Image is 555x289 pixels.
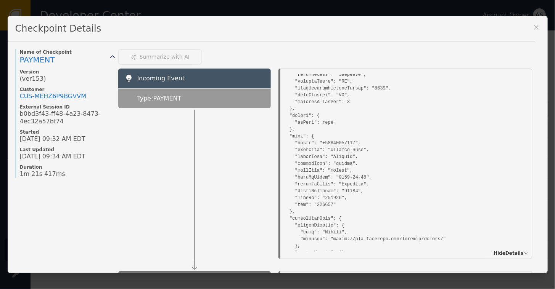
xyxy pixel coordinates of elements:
[20,55,55,64] span: PAYMENT
[20,104,111,110] span: External Session ID
[20,147,111,153] span: Last Updated
[20,75,46,83] span: (ver 153 )
[20,49,111,55] span: Name of Checkpoint
[20,129,111,135] span: Started
[20,170,65,178] span: 1m 21s 417ms
[20,153,85,160] span: [DATE] 09:34 AM EDT
[20,93,87,100] a: CUS-MEHZ6P9BGVVM
[8,16,535,42] div: Checkpoint Details
[20,135,85,143] span: [DATE] 09:32 AM EDT
[494,250,523,257] span: Hide Details
[137,75,185,82] span: Incoming Event
[20,164,111,170] span: Duration
[20,93,87,100] div: CUS- MEHZ6P9BGVVM
[137,94,182,103] span: Type: PAYMENT
[20,69,111,75] span: Version
[20,55,111,65] a: PAYMENT
[20,86,111,93] span: Customer
[20,110,111,125] span: b0bd3f43-ff48-4a23-8473-4ec32a57bf74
